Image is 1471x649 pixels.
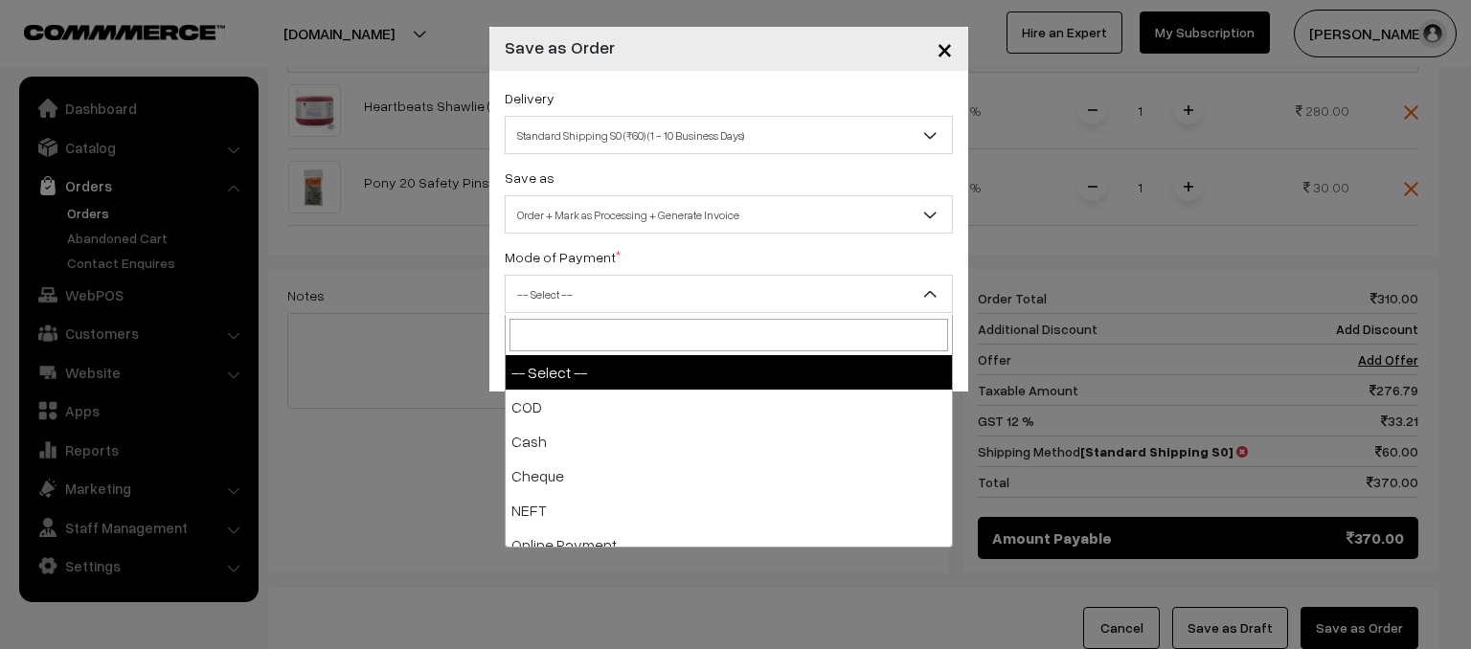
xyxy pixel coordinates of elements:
img: tab_keywords_by_traffic_grey.svg [191,111,206,126]
label: Save as [505,168,554,188]
label: Delivery [505,88,554,108]
span: × [937,31,953,66]
img: tab_domain_overview_orange.svg [52,111,67,126]
div: Keywords by Traffic [212,113,323,125]
span: -- Select -- [505,275,953,313]
span: Standard Shipping S0 (₹60) (1 - 10 Business Days) [506,119,952,152]
li: COD [506,390,952,424]
span: Order + Mark as Processing + Generate Invoice [505,195,953,234]
li: -- Select -- [506,355,952,390]
li: NEFT [506,493,952,527]
div: v 4.0.25 [54,31,94,46]
div: Domain: [DOMAIN_NAME] [50,50,211,65]
li: Cheque [506,459,952,493]
button: Close [921,19,968,78]
span: -- Select -- [506,278,952,311]
span: Order + Mark as Processing + Generate Invoice [506,198,952,232]
h4: Save as Order [505,34,615,60]
img: website_grey.svg [31,50,46,65]
li: Online Payment [506,527,952,562]
div: Domain Overview [73,113,171,125]
span: Standard Shipping S0 (₹60) (1 - 10 Business Days) [505,116,953,154]
img: logo_orange.svg [31,31,46,46]
label: Mode of Payment [505,247,621,267]
li: Cash [506,424,952,459]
